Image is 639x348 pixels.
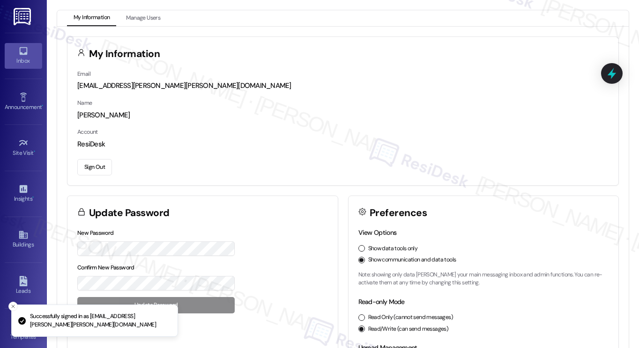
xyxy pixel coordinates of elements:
label: Read/Write (can send messages) [368,325,449,333]
label: Read-only Mode [358,297,405,306]
div: [EMAIL_ADDRESS][PERSON_NAME][PERSON_NAME][DOMAIN_NAME] [77,81,609,91]
p: Note: showing only data [PERSON_NAME] your main messaging inbox and admin functions. You can re-a... [358,271,609,287]
label: Read Only (cannot send messages) [368,313,453,322]
span: • [42,102,43,109]
label: Account [77,128,98,136]
h3: Update Password [89,208,170,218]
a: Insights • [5,181,42,206]
div: ResiDesk [77,139,609,149]
img: ResiDesk Logo [14,8,33,25]
h3: Preferences [370,208,427,218]
p: Successfully signed in as [EMAIL_ADDRESS][PERSON_NAME][PERSON_NAME][DOMAIN_NAME] [30,312,170,329]
a: Buildings [5,227,42,252]
h3: My Information [89,49,160,59]
label: New Password [77,229,114,237]
label: Confirm New Password [77,264,134,271]
span: • [34,148,35,155]
a: Site Visit • [5,135,42,160]
label: View Options [358,228,397,237]
div: [PERSON_NAME] [77,110,609,120]
label: Show data tools only [368,245,418,253]
label: Show communication and data tools [368,256,456,264]
button: Sign Out [77,159,112,175]
label: Email [77,70,90,78]
button: My Information [67,10,116,26]
button: Manage Users [119,10,167,26]
button: Close toast [8,302,18,311]
a: Templates • [5,319,42,344]
label: Name [77,99,92,107]
a: Inbox [5,43,42,68]
a: Leads [5,273,42,298]
span: • [32,194,34,201]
